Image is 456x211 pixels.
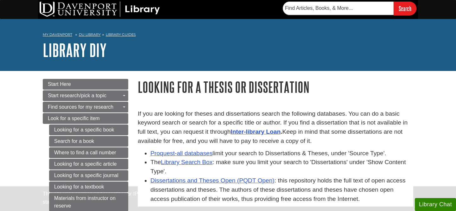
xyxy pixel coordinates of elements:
[43,30,413,41] nav: breadcrumb
[150,158,413,176] li: The : make sure you limit your search to 'Dissertations' under 'Show Content Type'.
[283,2,394,15] input: Find Articles, Books, & More...
[150,149,413,158] li: limit your search to Dissertations & Theses, under 'Source Type'.
[48,93,106,98] span: Start research/pick a topic
[150,150,212,157] a: Proquest-all databases
[79,32,101,37] a: DU Library
[283,2,416,15] form: Searches DU Library's articles, books, and more
[394,2,416,15] input: Search
[49,182,128,192] a: Looking for a textbook
[49,170,128,181] a: Looking for a specific journal
[49,147,128,158] a: Where to find a call number
[48,116,100,121] span: Look for a specific item
[231,128,281,135] a: Inter-library Loan
[150,176,413,203] li: : this repository holds the full text of open access dissertations and theses. The authors of the...
[150,177,275,184] a: Dissertations and Theses Open (PQDT Open)
[40,2,160,17] img: DU Library
[48,104,113,110] span: Find sources for my research
[43,102,128,112] a: Find sources for my research
[138,79,413,95] h1: Looking for a thesis or dissertation
[43,32,72,37] a: My Davenport
[49,136,128,147] a: Search for a book
[415,198,456,211] button: Library Chat
[106,32,136,37] a: Library Guides
[49,125,128,135] a: Looking for a specific book
[43,40,107,60] a: Library DIY
[231,128,282,135] strong: .
[43,90,128,101] a: Start research/pick a topic
[43,113,128,124] a: Look for a specific item
[48,81,71,87] span: Start Here
[138,109,413,146] p: If you are looking for theses and dissertations search the following databases. You can do a basi...
[161,159,212,165] a: Library Search Box
[49,159,128,169] a: Looking for a specific article
[43,79,128,90] a: Start Here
